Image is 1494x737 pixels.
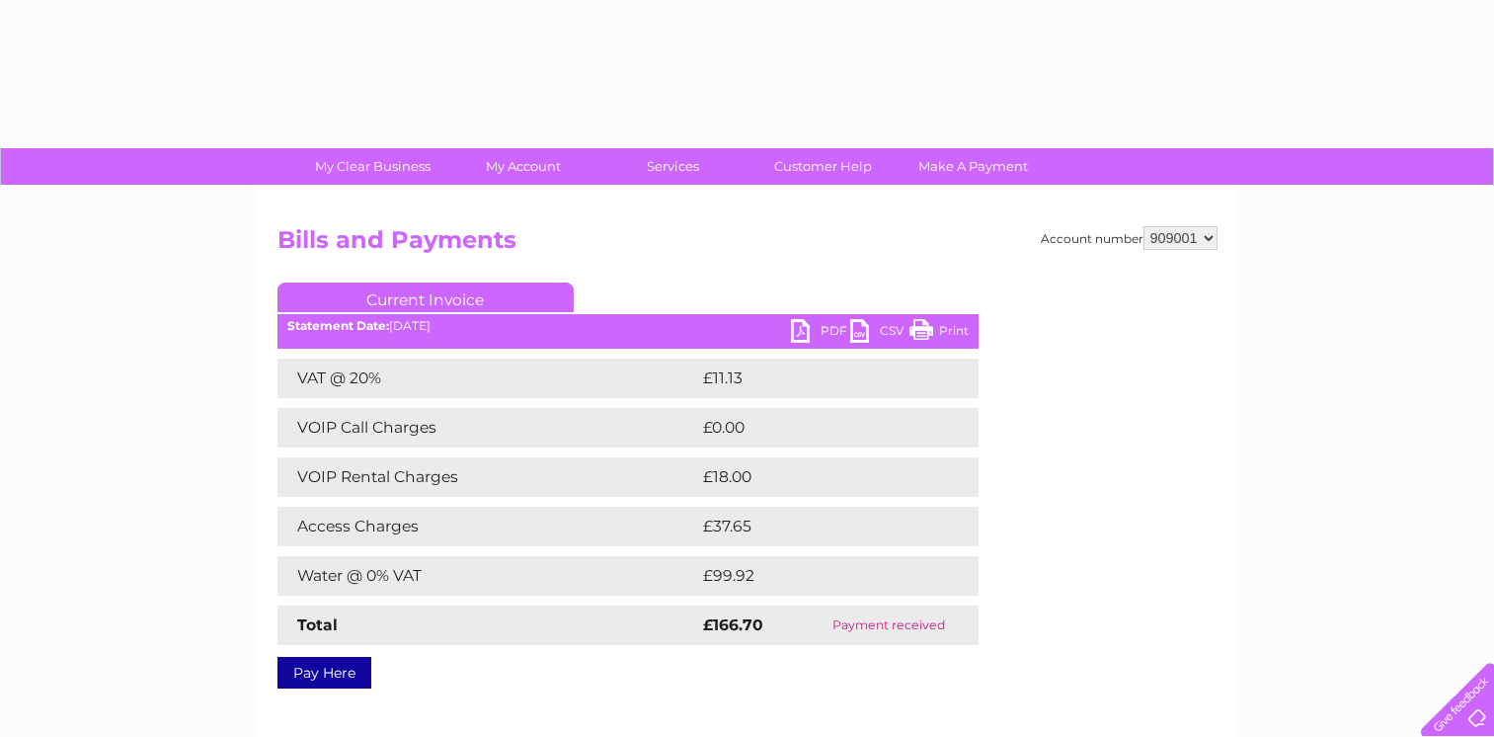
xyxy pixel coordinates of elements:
[277,507,698,546] td: Access Charges
[698,457,938,497] td: £18.00
[277,283,574,312] a: Current Invoice
[698,408,933,448] td: £0.00
[742,148,904,185] a: Customer Help
[441,148,604,185] a: My Account
[287,318,389,333] b: Statement Date:
[277,657,371,689] a: Pay Here
[800,606,979,645] td: Payment received
[698,507,938,546] td: £37.65
[909,319,969,348] a: Print
[791,319,850,348] a: PDF
[291,148,454,185] a: My Clear Business
[698,359,932,398] td: £11.13
[277,457,698,497] td: VOIP Rental Charges
[277,226,1218,264] h2: Bills and Payments
[850,319,909,348] a: CSV
[277,319,979,333] div: [DATE]
[277,556,698,596] td: Water @ 0% VAT
[591,148,754,185] a: Services
[297,615,338,634] strong: Total
[277,359,698,398] td: VAT @ 20%
[703,615,763,634] strong: £166.70
[698,556,940,596] td: £99.92
[892,148,1055,185] a: Make A Payment
[1041,226,1218,250] div: Account number
[277,408,698,448] td: VOIP Call Charges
